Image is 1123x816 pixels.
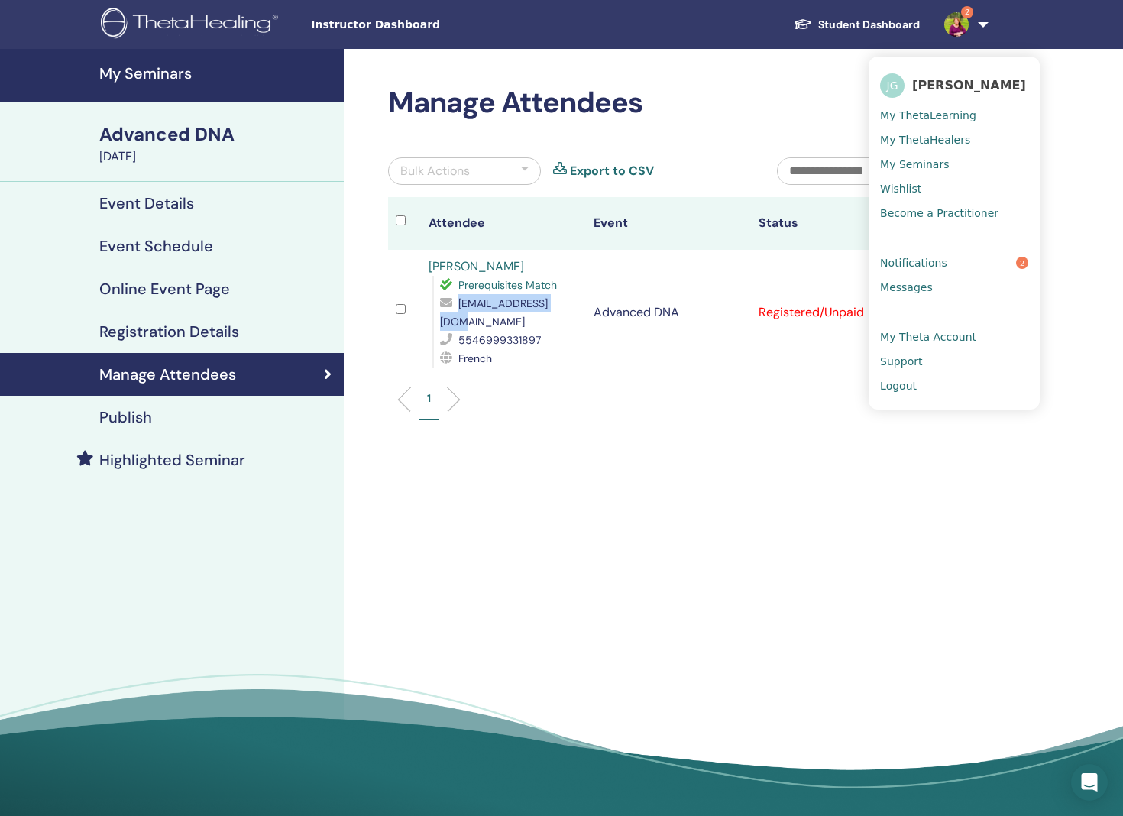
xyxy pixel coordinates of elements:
[570,162,654,180] a: Export to CSV
[880,379,917,393] span: Logout
[99,451,245,469] h4: Highlighted Seminar
[794,18,812,31] img: graduation-cap-white.svg
[880,330,976,344] span: My Theta Account
[880,201,1028,225] a: Become a Practitioner
[880,374,1028,398] a: Logout
[458,278,557,292] span: Prerequisites Match
[782,11,932,39] a: Student Dashboard
[880,128,1028,152] a: My ThetaHealers
[99,64,335,83] h4: My Seminars
[880,152,1028,176] a: My Seminars
[311,17,540,33] span: Instructor Dashboard
[880,182,921,196] span: Wishlist
[880,73,905,98] span: JG
[880,108,976,122] span: My ThetaLearning
[880,325,1028,349] a: My Theta Account
[912,77,1026,93] span: [PERSON_NAME]
[90,121,344,166] a: Advanced DNA[DATE]
[880,176,1028,201] a: Wishlist
[869,57,1040,410] ul: 2
[586,250,751,375] td: Advanced DNA
[400,162,470,180] div: Bulk Actions
[440,296,548,329] span: [EMAIL_ADDRESS][DOMAIN_NAME]
[99,365,236,384] h4: Manage Attendees
[99,322,239,341] h4: Registration Details
[944,12,969,37] img: default.jpg
[880,280,933,294] span: Messages
[880,133,970,147] span: My ThetaHealers
[586,197,751,250] th: Event
[880,275,1028,300] a: Messages
[458,351,492,365] span: French
[880,355,922,368] span: Support
[880,206,998,220] span: Become a Practitioner
[99,194,194,212] h4: Event Details
[880,251,1028,275] a: Notifications2
[880,68,1028,103] a: JG[PERSON_NAME]
[1071,764,1108,801] div: Open Intercom Messenger
[458,333,541,347] span: 5546999331897
[388,86,949,121] h2: Manage Attendees
[427,390,431,406] p: 1
[429,258,524,274] a: [PERSON_NAME]
[880,103,1028,128] a: My ThetaLearning
[880,256,947,270] span: Notifications
[99,121,335,147] div: Advanced DNA
[751,197,916,250] th: Status
[880,349,1028,374] a: Support
[99,408,152,426] h4: Publish
[99,237,213,255] h4: Event Schedule
[99,280,230,298] h4: Online Event Page
[961,6,973,18] span: 2
[880,157,949,171] span: My Seminars
[421,197,586,250] th: Attendee
[1016,257,1028,269] span: 2
[99,147,335,166] div: [DATE]
[101,8,283,42] img: logo.png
